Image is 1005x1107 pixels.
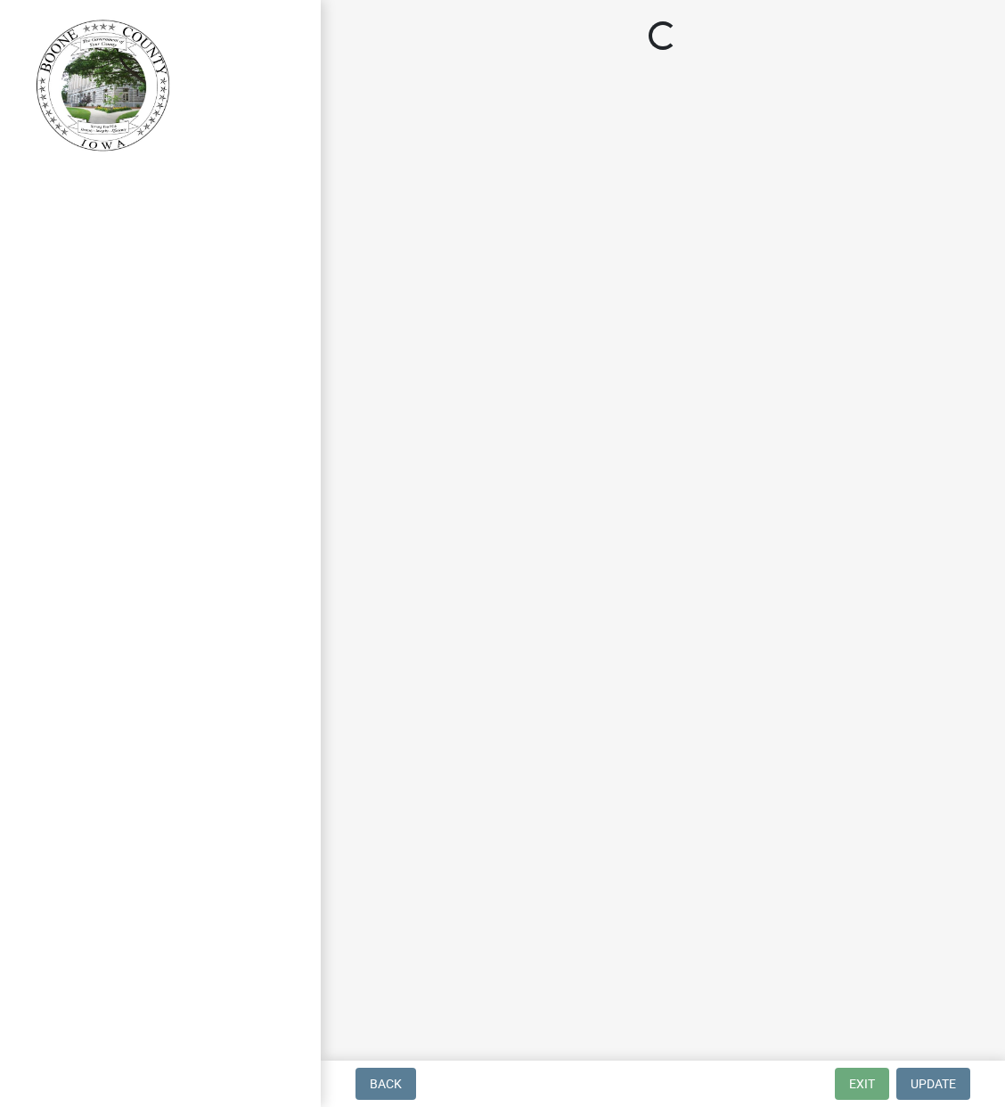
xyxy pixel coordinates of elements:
[370,1077,402,1091] span: Back
[36,19,171,152] img: Boone County, Iowa
[911,1077,956,1091] span: Update
[835,1068,889,1100] button: Exit
[896,1068,970,1100] button: Update
[355,1068,416,1100] button: Back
